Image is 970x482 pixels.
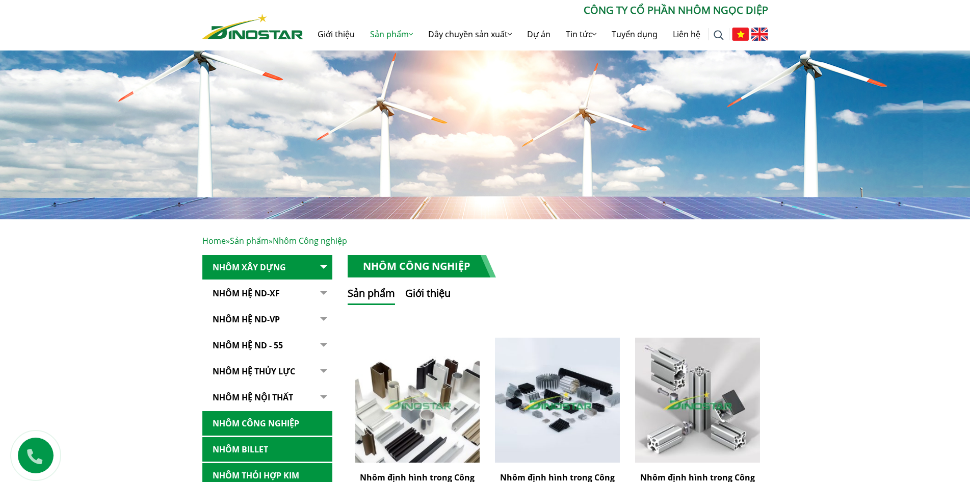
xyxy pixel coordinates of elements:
a: Dự án [519,18,558,50]
img: search [714,30,724,40]
a: Nhôm Hệ ND-XF [202,281,332,306]
a: Dây chuyền sản xuất [421,18,519,50]
img: English [751,28,768,41]
a: Nhôm Billet [202,437,332,462]
a: Nhôm Công nghiệp [202,411,332,436]
a: Nhôm hệ thủy lực [202,359,332,384]
p: CÔNG TY CỔ PHẦN NHÔM NGỌC DIỆP [303,3,768,18]
img: Nhôm Dinostar [202,14,303,39]
img: Nhôm định hình trong Công nghiệp Năng lượng [635,338,760,463]
a: Nhôm hệ nội thất [202,385,332,410]
a: NHÔM HỆ ND - 55 [202,333,332,358]
a: Nhôm Hệ ND-VP [202,307,332,332]
a: Nhôm Xây dựng [202,255,332,280]
h1: Nhôm Công nghiệp [348,255,496,277]
button: Sản phẩm [348,286,395,305]
a: Tin tức [558,18,604,50]
a: Sản phẩm [230,235,269,246]
a: Tuyển dụng [604,18,665,50]
button: Giới thiệu [405,286,451,305]
a: Sản phẩm [362,18,421,50]
img: Nhôm định hình trong Công nghiệp Hàng tiêu dùng [355,338,480,463]
a: Home [202,235,226,246]
img: Nhôm định hình trong Công nghiệp Cơ khí – Điện tử [495,338,620,463]
a: Liên hệ [665,18,708,50]
img: Tiếng Việt [732,28,749,41]
a: Giới thiệu [310,18,362,50]
span: Nhôm Công nghiệp [273,235,347,246]
span: » » [202,235,347,246]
